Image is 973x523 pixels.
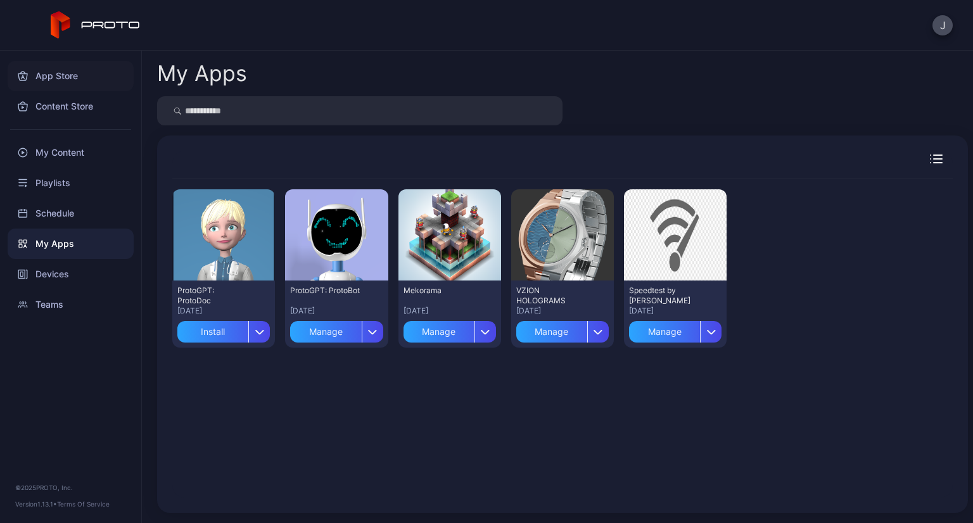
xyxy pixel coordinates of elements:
a: Teams [8,289,134,320]
a: Content Store [8,91,134,122]
div: ProtoGPT: ProtoBot [290,286,360,296]
div: [DATE] [404,306,496,316]
a: My Apps [8,229,134,259]
button: Manage [404,316,496,343]
div: VZION HOLOGRAMS [516,286,586,306]
div: © 2025 PROTO, Inc. [15,482,126,493]
div: [DATE] [177,306,270,316]
div: [DATE] [629,306,722,316]
a: My Content [8,137,134,168]
div: Speedtest by Ookla [629,286,699,306]
a: App Store [8,61,134,91]
div: Mekorama [404,286,473,296]
div: ProtoGPT: ProtoDoc [177,286,247,306]
a: Devices [8,259,134,289]
div: Manage [404,321,474,343]
button: Manage [629,316,722,343]
button: Manage [516,316,609,343]
button: J [932,15,953,35]
div: [DATE] [516,306,609,316]
div: [DATE] [290,306,383,316]
a: Playlists [8,168,134,198]
a: Schedule [8,198,134,229]
div: Manage [629,321,700,343]
button: Install [177,316,270,343]
span: Version 1.13.1 • [15,500,57,508]
a: Terms Of Service [57,500,110,508]
button: Manage [290,316,383,343]
div: Manage [290,321,361,343]
div: Manage [516,321,587,343]
div: Install [177,321,248,343]
div: My Apps [157,63,247,84]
